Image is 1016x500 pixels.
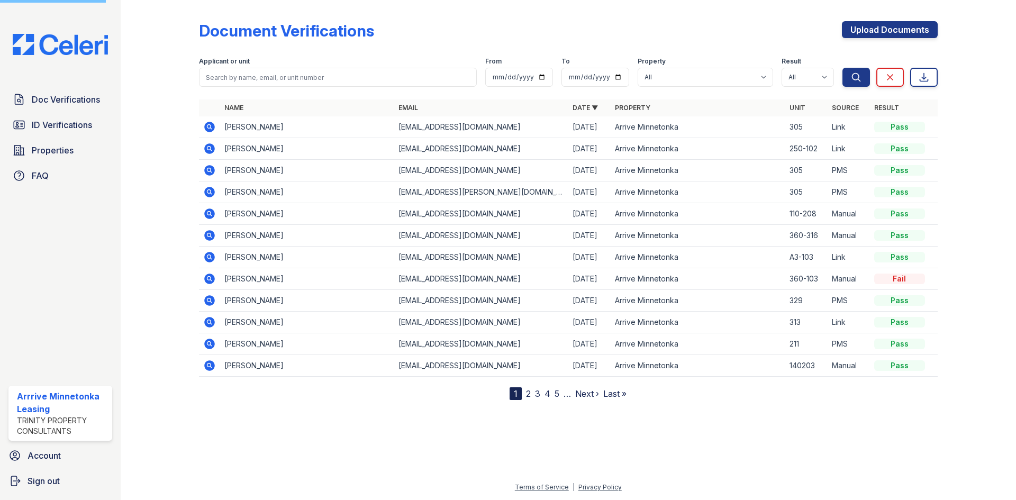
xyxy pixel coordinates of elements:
td: [DATE] [568,225,611,247]
td: Arrive Minnetonka [611,312,785,333]
div: Pass [874,165,925,176]
td: 305 [785,116,828,138]
a: Sign out [4,470,116,492]
td: [PERSON_NAME] [220,290,394,312]
td: [EMAIL_ADDRESS][DOMAIN_NAME] [394,138,568,160]
td: PMS [828,181,870,203]
td: [PERSON_NAME] [220,312,394,333]
td: [DATE] [568,312,611,333]
td: Arrive Minnetonka [611,290,785,312]
a: ID Verifications [8,114,112,135]
td: Link [828,138,870,160]
a: Unit [790,104,805,112]
td: [PERSON_NAME] [220,225,394,247]
td: [EMAIL_ADDRESS][DOMAIN_NAME] [394,312,568,333]
td: Arrive Minnetonka [611,116,785,138]
td: [PERSON_NAME] [220,355,394,377]
td: [EMAIL_ADDRESS][PERSON_NAME][DOMAIN_NAME] [394,181,568,203]
a: Name [224,104,243,112]
td: 360-316 [785,225,828,247]
a: Upload Documents [842,21,938,38]
a: 2 [526,388,531,399]
td: [EMAIL_ADDRESS][DOMAIN_NAME] [394,290,568,312]
td: [PERSON_NAME] [220,247,394,268]
td: PMS [828,290,870,312]
td: [DATE] [568,181,611,203]
a: Doc Verifications [8,89,112,110]
td: Link [828,312,870,333]
td: [DATE] [568,203,611,225]
span: Properties [32,144,74,157]
td: Link [828,247,870,268]
a: Next › [575,388,599,399]
td: 360-103 [785,268,828,290]
a: Email [398,104,418,112]
td: Manual [828,268,870,290]
a: Date ▼ [573,104,598,112]
td: [DATE] [568,268,611,290]
td: Arrive Minnetonka [611,203,785,225]
td: [DATE] [568,160,611,181]
a: Terms of Service [515,483,569,491]
td: [DATE] [568,116,611,138]
td: [EMAIL_ADDRESS][DOMAIN_NAME] [394,225,568,247]
a: Source [832,104,859,112]
a: Result [874,104,899,112]
td: [PERSON_NAME] [220,333,394,355]
div: Pass [874,187,925,197]
img: CE_Logo_Blue-a8612792a0a2168367f1c8372b55b34899dd931a85d93a1a3d3e32e68fde9ad4.png [4,34,116,55]
td: 305 [785,160,828,181]
td: Arrive Minnetonka [611,181,785,203]
div: Pass [874,143,925,154]
label: Result [782,57,801,66]
a: Account [4,445,116,466]
div: Pass [874,208,925,219]
span: Account [28,449,61,462]
a: Privacy Policy [578,483,622,491]
span: ID Verifications [32,119,92,131]
label: Property [638,57,666,66]
td: 140203 [785,355,828,377]
div: Pass [874,317,925,328]
td: [PERSON_NAME] [220,268,394,290]
td: [PERSON_NAME] [220,203,394,225]
span: FAQ [32,169,49,182]
label: Applicant or unit [199,57,250,66]
td: Arrive Minnetonka [611,268,785,290]
div: Trinity Property Consultants [17,415,108,437]
label: From [485,57,502,66]
a: 5 [555,388,559,399]
td: [EMAIL_ADDRESS][DOMAIN_NAME] [394,247,568,268]
td: Link [828,116,870,138]
a: Property [615,104,650,112]
td: Arrive Minnetonka [611,138,785,160]
td: Manual [828,355,870,377]
div: Pass [874,122,925,132]
label: To [561,57,570,66]
td: 329 [785,290,828,312]
span: … [564,387,571,400]
a: FAQ [8,165,112,186]
td: [EMAIL_ADDRESS][DOMAIN_NAME] [394,203,568,225]
td: [DATE] [568,355,611,377]
td: [EMAIL_ADDRESS][DOMAIN_NAME] [394,355,568,377]
td: [PERSON_NAME] [220,138,394,160]
td: A3-103 [785,247,828,268]
td: [EMAIL_ADDRESS][DOMAIN_NAME] [394,160,568,181]
td: PMS [828,160,870,181]
td: Arrive Minnetonka [611,160,785,181]
div: Pass [874,360,925,371]
td: Arrive Minnetonka [611,225,785,247]
td: 110-208 [785,203,828,225]
td: 211 [785,333,828,355]
td: [EMAIL_ADDRESS][DOMAIN_NAME] [394,333,568,355]
div: 1 [510,387,522,400]
a: Last » [603,388,627,399]
a: Properties [8,140,112,161]
td: [DATE] [568,247,611,268]
td: Arrive Minnetonka [611,247,785,268]
td: Arrive Minnetonka [611,333,785,355]
div: Pass [874,295,925,306]
div: Arrrive Minnetonka Leasing [17,390,108,415]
